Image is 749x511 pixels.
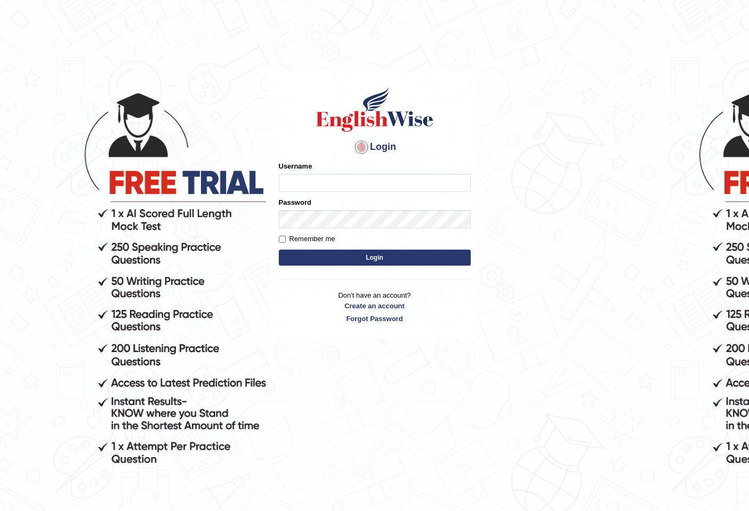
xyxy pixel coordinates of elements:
h4: Login [279,139,471,156]
input: Remember me [279,236,286,243]
img: Logo of English Wise sign in for intelligent practice with AI [314,85,436,133]
a: Forgot Password [279,314,471,324]
label: Username [279,161,312,171]
label: Remember me [279,234,335,244]
p: Don't have an account? [279,290,471,323]
a: Create an account [279,301,471,311]
button: Login [279,250,471,266]
label: Password [279,197,311,207]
